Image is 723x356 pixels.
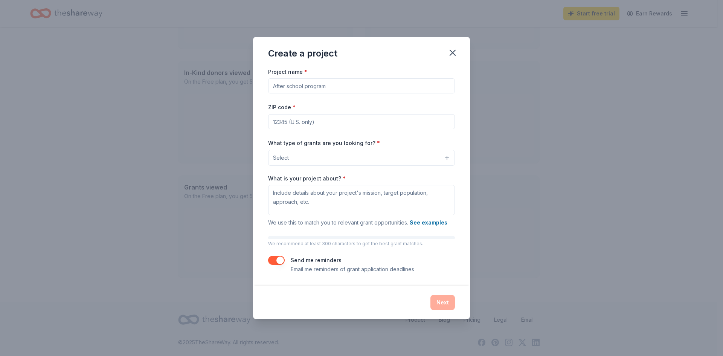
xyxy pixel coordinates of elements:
[268,78,455,93] input: After school program
[410,218,447,227] button: See examples
[268,47,337,60] div: Create a project
[268,68,307,76] label: Project name
[268,139,380,147] label: What type of grants are you looking for?
[268,104,296,111] label: ZIP code
[268,175,346,182] label: What is your project about?
[291,265,414,274] p: Email me reminders of grant application deadlines
[273,153,289,162] span: Select
[268,114,455,129] input: 12345 (U.S. only)
[268,150,455,166] button: Select
[291,257,342,263] label: Send me reminders
[268,219,447,226] span: We use this to match you to relevant grant opportunities.
[268,241,455,247] p: We recommend at least 300 characters to get the best grant matches.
